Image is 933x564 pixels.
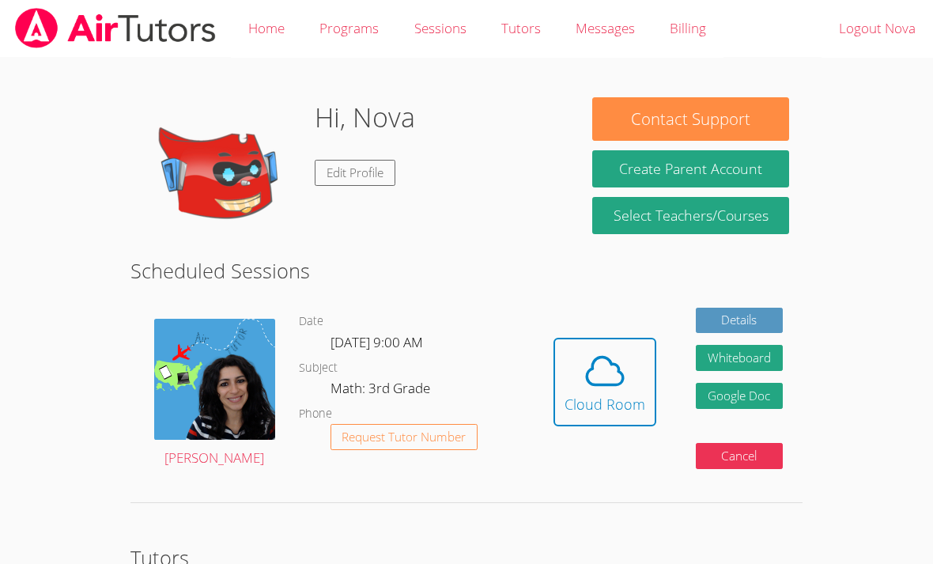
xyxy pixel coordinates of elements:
h1: Hi, Nova [315,97,415,138]
img: air%20tutor%20avatar.png [154,319,274,439]
a: Details [696,308,783,334]
a: Select Teachers/Courses [592,197,789,234]
button: Cloud Room [553,338,656,426]
img: default.png [144,97,302,256]
button: Cancel [696,443,783,469]
button: Request Tutor Number [331,424,478,450]
div: Cloud Room [565,393,645,415]
span: Request Tutor Number [342,431,466,443]
button: Create Parent Account [592,150,789,187]
dt: Phone [299,404,332,424]
span: Messages [576,19,635,37]
a: Edit Profile [315,160,395,186]
dt: Subject [299,358,338,378]
dd: Math: 3rd Grade [331,377,433,404]
button: Contact Support [592,97,789,141]
span: [DATE] 9:00 AM [331,333,423,351]
h2: Scheduled Sessions [130,256,803,286]
a: [PERSON_NAME] [154,319,274,469]
img: airtutors_banner-c4298cdbf04f3fff15de1276eac7730deb9818008684d7c2e4769d2f7ddbe033.png [13,8,217,48]
a: Google Doc [696,383,783,409]
dt: Date [299,312,323,331]
button: Whiteboard [696,345,783,371]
